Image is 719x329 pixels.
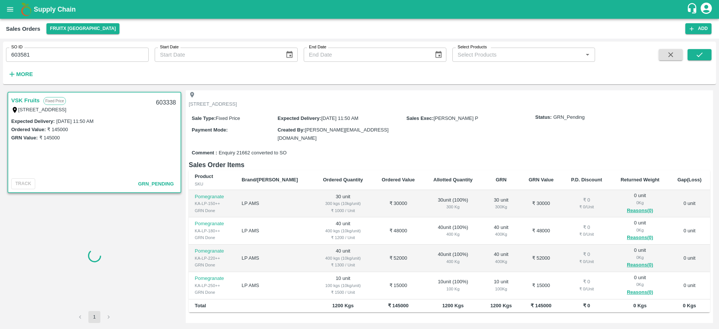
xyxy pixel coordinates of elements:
h6: Sales Order Items [189,160,710,170]
label: Payment Mode : [192,127,228,133]
label: Ordered Value: [11,127,46,132]
span: [DATE] 11:50 AM [321,115,358,121]
div: 0 unit [617,247,663,269]
div: ₹ 0 [568,224,605,231]
div: 300 Kg [488,203,514,210]
button: Choose date [282,48,297,62]
div: 100 Kg [430,286,476,292]
div: ₹ 0 / Unit [568,203,605,210]
input: End Date [304,48,428,62]
b: P.D. Discount [571,177,602,182]
div: 300 kgs (10kg/unit) [319,200,367,207]
b: 1200 Kgs [332,303,354,308]
label: ₹ 145000 [39,135,60,141]
button: Reasons(0) [617,288,663,297]
b: 0 Kgs [633,303,646,308]
button: Select DC [46,23,120,34]
div: 0 unit [617,192,663,215]
td: 40 unit [313,245,373,272]
label: SO ID [11,44,22,50]
button: Reasons(0) [617,206,663,215]
div: SKU [195,181,230,187]
td: LP AMS [236,190,313,217]
button: Choose date [431,48,446,62]
td: 10 unit [313,272,373,299]
b: Brand/[PERSON_NAME] [242,177,298,182]
b: Ordered Quantity [323,177,363,182]
b: ₹ 0 [583,303,590,308]
label: ₹ 145000 [47,127,68,132]
div: 0 unit [617,220,663,242]
button: Add [685,23,712,34]
div: GRN Done [195,289,230,296]
p: Pomegranate [195,220,230,227]
div: 0 Kg [617,227,663,233]
div: 40 unit ( 100 %) [430,251,476,265]
div: ₹ 1300 / Unit [319,262,367,268]
td: ₹ 15000 [520,272,562,299]
td: ₹ 52000 [520,245,562,272]
b: Gap(Loss) [677,177,701,182]
button: open drawer [1,1,19,18]
div: 40 unit [488,251,514,265]
span: Enquiry 21662 converted to SO [219,150,286,157]
b: Supply Chain [34,6,76,13]
p: Pomegranate [195,275,230,282]
strong: More [16,71,33,77]
label: Created By : [277,127,305,133]
nav: pagination navigation [73,311,116,323]
div: 100 kgs (10kg/unit) [319,282,367,289]
b: Ordered Value [382,177,415,182]
b: GRN Value [529,177,553,182]
b: ₹ 145000 [531,303,551,308]
input: Select Products [455,50,580,60]
div: ₹ 0 / Unit [568,258,605,265]
td: 0 unit [669,217,710,245]
div: 400 kgs (10kg/unit) [319,227,367,234]
input: Enter SO ID [6,48,149,62]
td: LP AMS [236,217,313,245]
div: ₹ 0 [568,278,605,286]
div: 603338 [152,94,180,112]
b: GRN [496,177,507,182]
div: KA-LP-180++ [195,227,230,234]
div: GRN Done [195,234,230,241]
div: 30 unit ( 100 %) [430,197,476,211]
div: KA-LP-220++ [195,255,230,262]
td: ₹ 30000 [520,190,562,217]
label: Comment : [192,150,217,157]
div: customer-support [686,3,700,16]
div: 400 kgs (10kg/unit) [319,255,367,262]
p: Fixed Price [43,97,66,105]
td: 0 unit [669,190,710,217]
div: Sales Orders [6,24,40,34]
td: 0 unit [669,272,710,299]
span: [PERSON_NAME] P [434,115,478,121]
div: ₹ 1000 / Unit [319,207,367,214]
div: 30 unit [488,197,514,211]
div: ₹ 0 [568,197,605,204]
b: 1200 Kgs [442,303,464,308]
div: 0 Kg [617,281,663,288]
p: Pomegranate [195,193,230,200]
label: Sales Exec : [406,115,433,121]
label: [STREET_ADDRESS] [18,107,67,112]
button: Open [583,50,592,60]
button: Reasons(0) [617,233,663,242]
div: 400 Kg [430,258,476,265]
span: GRN_Pending [553,114,585,121]
b: 0 Kgs [683,303,696,308]
div: 400 Kg [488,231,514,238]
div: 40 unit [488,224,514,238]
b: Allotted Quantity [433,177,473,182]
b: Returned Weight [621,177,659,182]
button: More [6,68,35,81]
label: Status: [535,114,552,121]
div: ₹ 0 [568,251,605,258]
td: 30 unit [313,190,373,217]
div: GRN Done [195,262,230,268]
td: LP AMS [236,245,313,272]
label: Expected Delivery : [11,118,55,124]
div: 300 Kg [430,203,476,210]
div: account of current user [700,1,713,17]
